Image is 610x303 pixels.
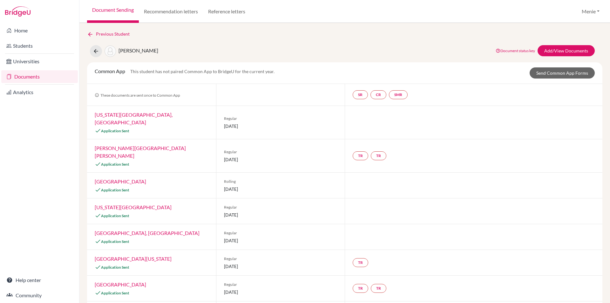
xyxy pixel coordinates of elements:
span: [DATE] [224,123,337,129]
a: Add/View Documents [538,45,595,56]
a: Analytics [1,86,78,99]
span: Application Sent [101,239,129,244]
span: Regular [224,282,337,287]
a: Universities [1,55,78,68]
a: [PERSON_NAME][GEOGRAPHIC_DATA][PERSON_NAME] [95,145,186,159]
a: [GEOGRAPHIC_DATA] [95,178,146,184]
span: [DATE] [224,237,337,244]
a: Documents [1,70,78,83]
a: [GEOGRAPHIC_DATA][US_STATE] [95,256,172,262]
span: This student has not paired Common App to BridgeU for the current year. [130,69,274,74]
a: Students [1,39,78,52]
span: Regular [224,116,337,121]
span: Application Sent [101,188,129,192]
span: [DATE] [224,211,337,218]
span: Regular [224,204,337,210]
a: Community [1,289,78,302]
a: [GEOGRAPHIC_DATA] [95,281,146,287]
span: Application Sent [101,265,129,270]
a: [US_STATE][GEOGRAPHIC_DATA] [95,204,172,210]
span: [DATE] [224,156,337,163]
span: Common App [95,68,125,74]
a: TR [371,284,386,293]
a: TR [353,151,368,160]
span: Regular [224,256,337,262]
button: Menie [579,5,602,17]
span: Regular [224,149,337,155]
a: TR [353,258,368,267]
a: Home [1,24,78,37]
a: [GEOGRAPHIC_DATA], [GEOGRAPHIC_DATA] [95,230,200,236]
a: CR [370,90,386,99]
span: Application Sent [101,128,129,133]
span: [PERSON_NAME] [119,47,158,53]
a: Document status key [496,48,535,53]
span: [DATE] [224,186,337,192]
a: Help center [1,274,78,286]
span: Application Sent [101,213,129,218]
a: SR [353,90,368,99]
span: Application Sent [101,162,129,167]
a: TR [371,151,386,160]
span: Rolling [224,179,337,184]
a: [US_STATE][GEOGRAPHIC_DATA], [GEOGRAPHIC_DATA] [95,112,173,125]
span: These documents are sent once to Common App [95,93,180,98]
span: [DATE] [224,263,337,270]
span: Regular [224,230,337,236]
img: Bridge-U [5,6,30,17]
a: TR [353,284,368,293]
span: Application Sent [101,291,129,295]
span: [DATE] [224,289,337,295]
a: SMR [389,90,408,99]
a: Send Common App Forms [530,67,595,79]
a: Previous Student [87,31,135,38]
